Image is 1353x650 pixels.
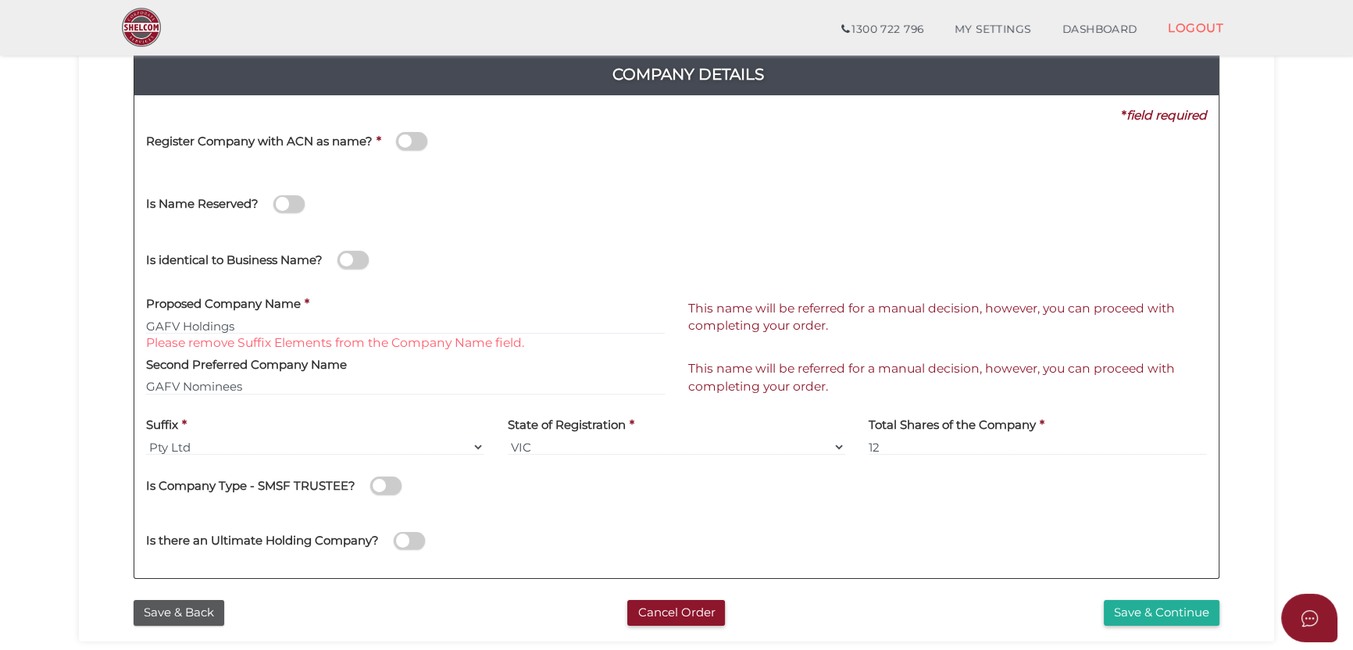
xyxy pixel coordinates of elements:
h4: Total Shares of the Company [869,419,1036,432]
h4: State of Registration [508,419,626,432]
span: This name will be referred for a manual decision, however, you can proceed with completing your o... [688,361,1175,393]
button: Save & Back [134,600,224,626]
h4: Is Name Reserved? [146,198,259,211]
h4: Suffix [146,419,178,432]
h4: Second Preferred Company Name [146,359,347,372]
h4: Is Company Type - SMSF TRUSTEE? [146,480,355,493]
h4: Register Company with ACN as name? [146,135,373,148]
a: LOGOUT [1152,12,1239,44]
h4: Is identical to Business Name? [146,254,323,267]
h4: Is there an Ultimate Holding Company? [146,534,379,548]
span: This name will be referred for a manual decision, however, you can proceed with completing your o... [688,301,1175,333]
h4: Company Details [146,62,1230,87]
h4: Proposed Company Name [146,298,301,311]
i: field required [1126,108,1207,123]
button: Open asap [1281,594,1337,642]
a: 1300 722 796 [826,14,939,45]
a: DASHBOARD [1047,14,1153,45]
button: Save & Continue [1104,600,1219,626]
button: Cancel Order [627,600,725,626]
a: MY SETTINGS [939,14,1047,45]
font: Please remove Suffix Elements from the Company Name field. [146,335,524,350]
